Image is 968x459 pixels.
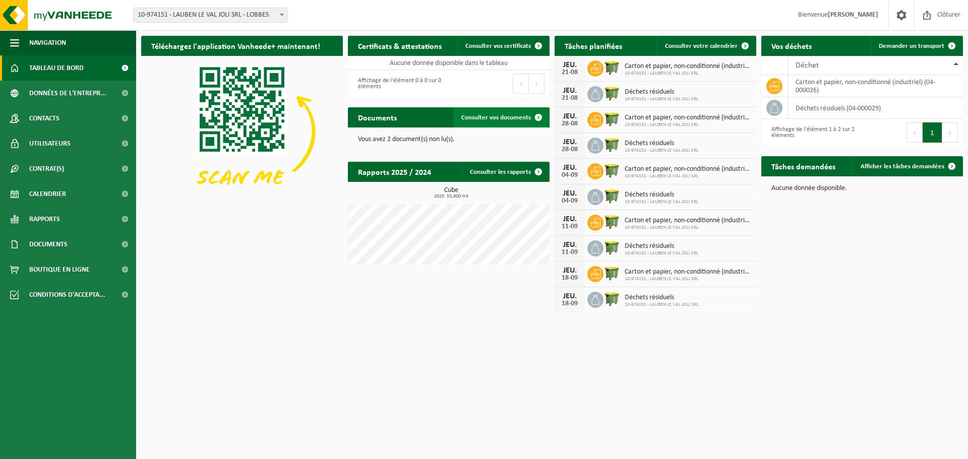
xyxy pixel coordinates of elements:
[29,257,90,282] span: Boutique en ligne
[603,136,621,153] img: WB-1100-HPE-GN-50
[560,146,580,153] div: 28-08
[625,71,751,77] span: 10-974151 - LAUBEN LE VAL JOLI SRL
[603,187,621,205] img: WB-1100-HPE-GN-50
[625,88,698,96] span: Déchets résiduels
[625,140,698,148] span: Déchets résiduels
[761,156,845,176] h2: Tâches demandées
[923,122,942,143] button: 1
[462,162,549,182] a: Consulter les rapports
[560,275,580,282] div: 18-09
[625,62,751,71] span: Carton et papier, non-conditionné (industriel)
[625,294,698,302] span: Déchets résiduels
[788,97,963,119] td: déchets résiduels (04-000029)
[625,302,698,308] span: 10-974151 - LAUBEN LE VAL JOLI SRL
[461,114,531,121] span: Consulter vos documents
[625,242,698,250] span: Déchets résiduels
[560,215,580,223] div: JEU.
[29,131,71,156] span: Utilisateurs
[560,223,580,230] div: 11-09
[625,268,751,276] span: Carton et papier, non-conditionné (industriel)
[560,87,580,95] div: JEU.
[625,96,698,102] span: 10-974151 - LAUBEN LE VAL JOLI SRL
[29,81,106,106] span: Données de l'entrepr...
[513,74,529,94] button: Previous
[29,156,64,181] span: Contrat(s)
[29,55,84,81] span: Tableau de bord
[603,239,621,256] img: WB-1100-HPE-GN-50
[625,148,698,154] span: 10-974151 - LAUBEN LE VAL JOLI SRL
[625,250,698,256] span: 10-974151 - LAUBEN LE VAL JOLI SRL
[560,198,580,205] div: 04-09
[29,181,66,207] span: Calendrier
[625,173,751,179] span: 10-974151 - LAUBEN LE VAL JOLI SRL
[906,122,923,143] button: Previous
[625,225,751,231] span: 10-974151 - LAUBEN LE VAL JOLI SRL
[348,107,407,127] h2: Documents
[625,276,751,282] span: 10-974151 - LAUBEN LE VAL JOLI SRL
[29,30,66,55] span: Navigation
[853,156,962,176] a: Afficher les tâches demandées
[133,8,287,23] span: 10-974151 - LAUBEN LE VAL JOLI SRL - LOBBES
[560,164,580,172] div: JEU.
[771,185,953,192] p: Aucune donnée disponible.
[560,172,580,179] div: 04-09
[529,74,544,94] button: Next
[29,282,105,307] span: Conditions d'accepta...
[625,122,751,128] span: 10-974151 - LAUBEN LE VAL JOLI SRL
[348,36,452,55] h2: Certificats & attestations
[796,61,819,70] span: Déchet
[657,36,755,56] a: Consulter votre calendrier
[560,267,580,275] div: JEU.
[879,43,944,49] span: Demander un transport
[761,36,822,55] h2: Vos déchets
[560,95,580,102] div: 21-08
[603,290,621,307] img: WB-1100-HPE-GN-50
[141,56,343,207] img: Download de VHEPlus App
[353,73,444,95] div: Affichage de l'élément 0 à 0 sur 0 éléments
[457,36,549,56] a: Consulter vos certificats
[560,112,580,120] div: JEU.
[560,189,580,198] div: JEU.
[353,194,550,199] span: 2025: 53,900 m3
[603,213,621,230] img: WB-1100-HPE-GN-50
[560,120,580,127] div: 28-08
[603,59,621,76] img: WB-1100-HPE-GN-50
[560,300,580,307] div: 18-09
[358,136,539,143] p: Vous avez 2 document(s) non lu(s).
[788,75,963,97] td: carton et papier, non-conditionné (industriel) (04-000026)
[603,85,621,102] img: WB-1100-HPE-GN-50
[348,162,441,181] h2: Rapports 2025 / 2024
[625,191,698,199] span: Déchets résiduels
[871,36,962,56] a: Demander un transport
[603,110,621,127] img: WB-1100-HPE-GN-50
[828,11,878,19] strong: [PERSON_NAME]
[560,241,580,249] div: JEU.
[625,199,698,205] span: 10-974151 - LAUBEN LE VAL JOLI SRL
[141,36,330,55] h2: Téléchargez l'application Vanheede+ maintenant!
[861,163,944,170] span: Afficher les tâches demandées
[560,292,580,300] div: JEU.
[766,121,857,144] div: Affichage de l'élément 1 à 2 sur 2 éléments
[625,114,751,122] span: Carton et papier, non-conditionné (industriel)
[603,265,621,282] img: WB-1100-HPE-GN-50
[348,56,550,70] td: Aucune donnée disponible dans le tableau
[560,61,580,69] div: JEU.
[603,162,621,179] img: WB-1100-HPE-GN-50
[465,43,531,49] span: Consulter vos certificats
[560,249,580,256] div: 11-09
[560,138,580,146] div: JEU.
[29,232,68,257] span: Documents
[29,106,59,131] span: Contacts
[625,217,751,225] span: Carton et papier, non-conditionné (industriel)
[134,8,287,22] span: 10-974151 - LAUBEN LE VAL JOLI SRL - LOBBES
[29,207,60,232] span: Rapports
[665,43,738,49] span: Consulter votre calendrier
[555,36,632,55] h2: Tâches planifiées
[453,107,549,127] a: Consulter vos documents
[353,187,550,199] h3: Cube
[942,122,958,143] button: Next
[625,165,751,173] span: Carton et papier, non-conditionné (industriel)
[560,69,580,76] div: 21-08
